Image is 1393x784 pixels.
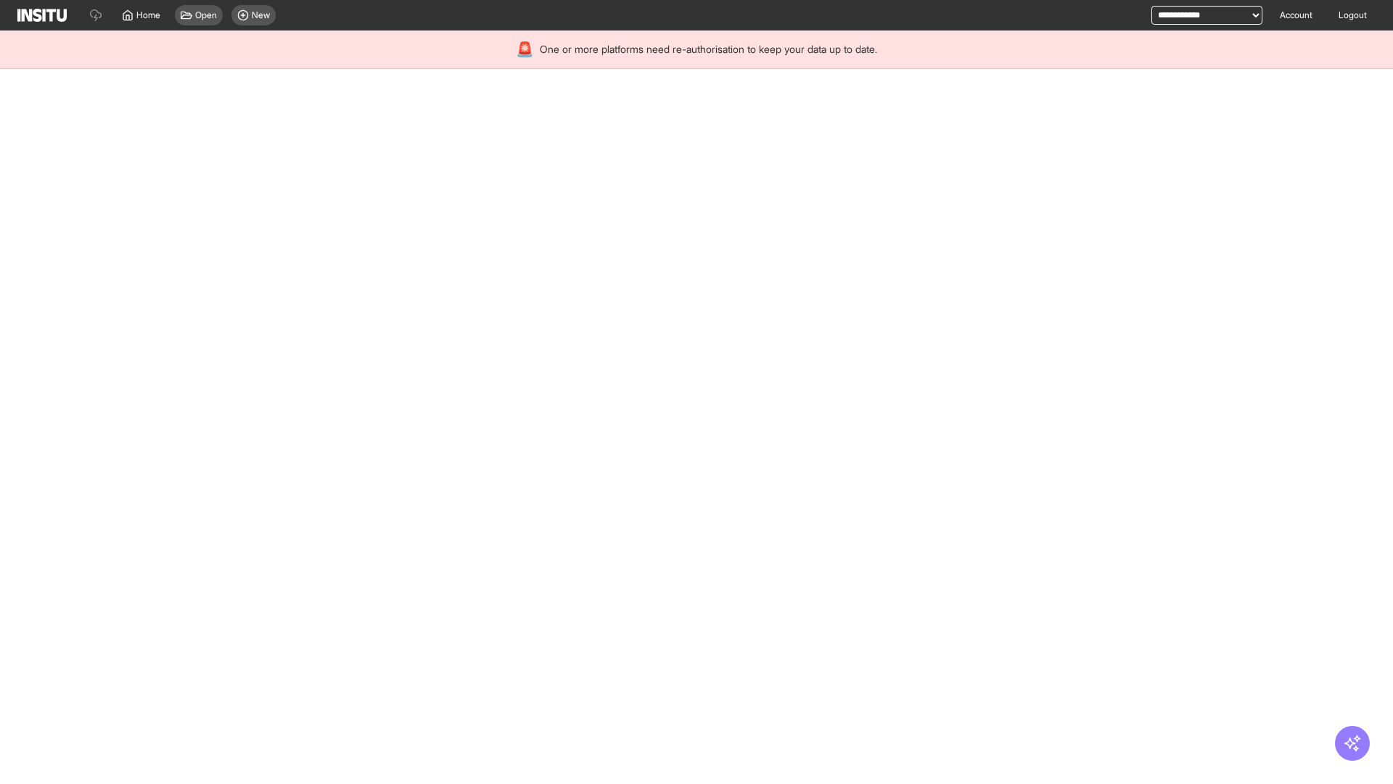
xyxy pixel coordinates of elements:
[17,9,67,22] img: Logo
[136,9,160,21] span: Home
[252,9,270,21] span: New
[540,42,877,57] span: One or more platforms need re-authorisation to keep your data up to date.
[516,39,534,60] div: 🚨
[195,9,217,21] span: Open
